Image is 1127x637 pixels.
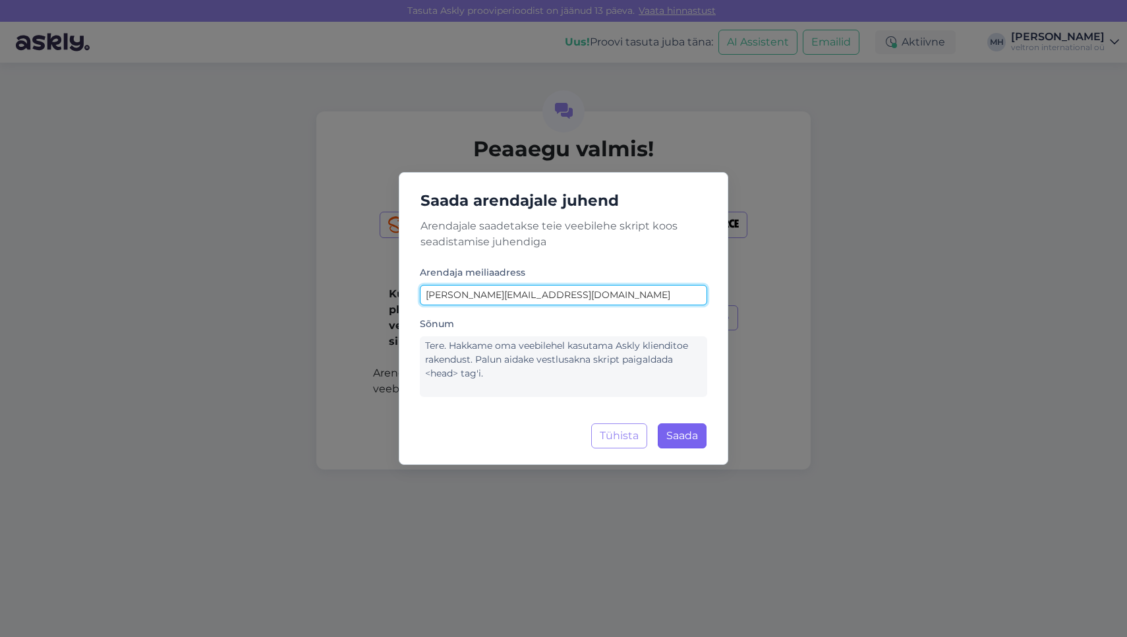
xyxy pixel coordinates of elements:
p: Arendajale saadetakse teie veebilehe skript koos seadistamise juhendiga [410,218,717,250]
label: Arendaja meiliaadress [420,266,525,280]
button: Saada [658,423,707,448]
h5: Saada arendajale juhend [410,189,717,213]
textarea: Tere. Hakkame oma veebilehel kasutama Askly klienditoe rakendust. Palun aidake vestlusakna skript... [420,336,707,397]
input: john@example.com [420,285,707,305]
button: Tühista [591,423,647,448]
label: Sõnum [420,317,454,331]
